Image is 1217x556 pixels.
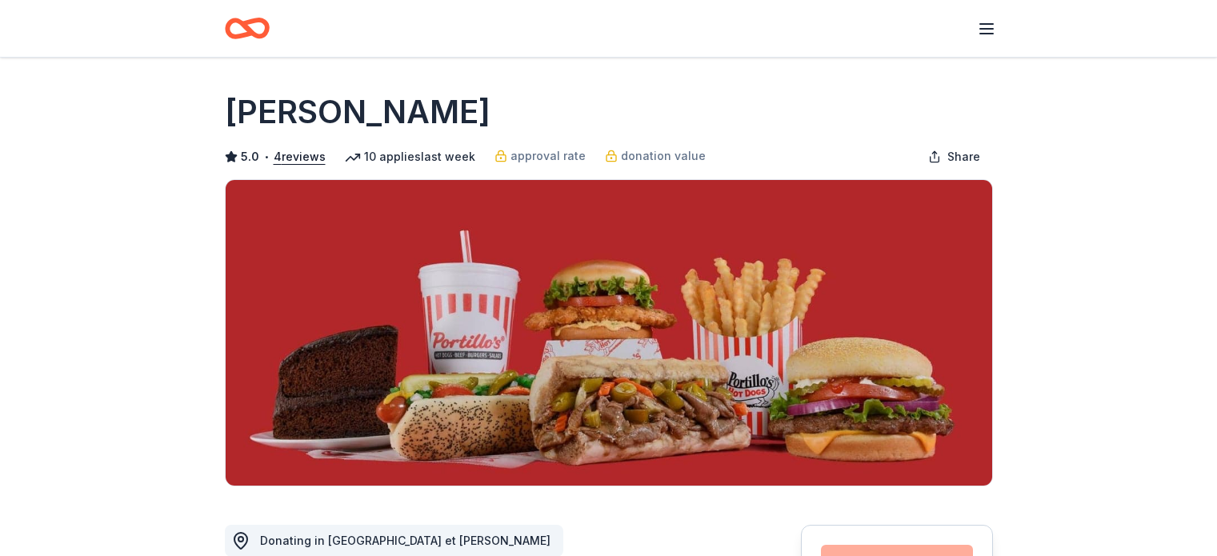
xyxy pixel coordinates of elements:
[915,141,993,173] button: Share
[605,146,706,166] a: donation value
[947,147,980,166] span: Share
[260,534,550,547] span: Donating in [GEOGRAPHIC_DATA] et [PERSON_NAME]
[510,146,586,166] span: approval rate
[345,147,475,166] div: 10 applies last week
[225,90,490,134] h1: [PERSON_NAME]
[274,147,326,166] button: 4reviews
[263,150,269,163] span: •
[226,180,992,486] img: Image for Portillo's
[241,147,259,166] span: 5.0
[225,10,270,47] a: Home
[494,146,586,166] a: approval rate
[621,146,706,166] span: donation value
